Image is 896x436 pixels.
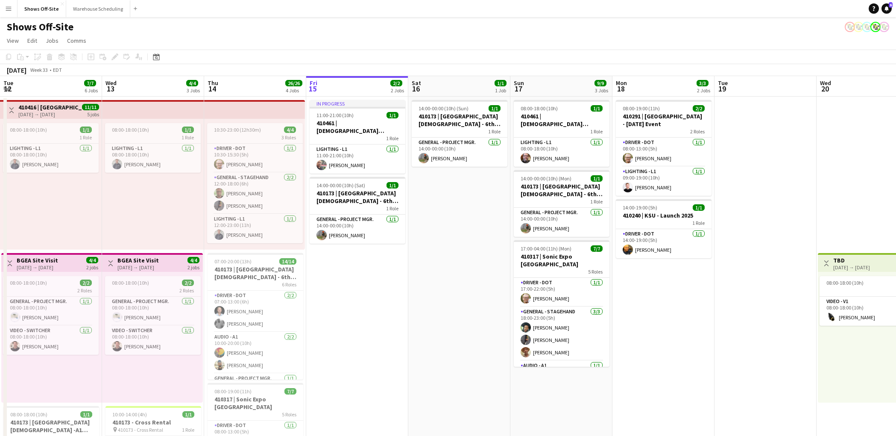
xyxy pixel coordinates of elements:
span: 12 [2,84,13,94]
app-user-avatar: Labor Coordinator [845,22,855,32]
h3: 410461 | [DEMOGRAPHIC_DATA][GEOGRAPHIC_DATA] [514,112,609,128]
div: 08:00-18:00 (10h)1/11 RoleLighting - L11/108:00-18:00 (10h)[PERSON_NAME] [3,123,99,173]
app-card-role: Driver - DOT1/108:00-13:00 (5h)[PERSON_NAME] [616,138,712,167]
app-card-role: General - Project Mgr.1/108:00-18:00 (10h)[PERSON_NAME] [105,297,201,326]
span: 14:00-00:00 (10h) (Sun) [419,105,468,112]
span: 1 Role [590,198,603,205]
span: 16 [410,84,421,94]
span: 08:00-19:00 (11h) [623,105,660,112]
h3: 410173 | [GEOGRAPHIC_DATA][DEMOGRAPHIC_DATA] - 6th Grade Fall Camp FFA 2025 [208,265,303,281]
span: 1/1 [693,204,705,211]
span: 6 Roles [282,281,296,288]
span: 4/4 [187,257,199,263]
span: 1/1 [591,175,603,182]
div: 3 Jobs [595,87,608,94]
h3: BGEA Site Visit [117,256,159,264]
h3: 410291 | [GEOGRAPHIC_DATA] - [DATE] Event [616,112,712,128]
app-job-card: 14:00-00:00 (10h) (Sun)1/1410173 | [GEOGRAPHIC_DATA][DEMOGRAPHIC_DATA] - 6th Grade Fall Camp FFA ... [412,100,507,167]
span: 5 Roles [282,411,296,418]
app-card-role: Lighting - L11/109:00-19:00 (10h)[PERSON_NAME] [616,167,712,196]
span: 07:00-20:00 (13h) [214,258,252,265]
span: 6 [889,2,893,8]
span: 1/1 [387,112,398,118]
span: 1 Role [182,427,194,433]
span: 410173 - Cross Rental [118,427,163,433]
app-card-role: Audio - A11/1 [514,361,609,390]
div: 1 Job [495,87,506,94]
a: 6 [881,3,892,14]
span: 9/9 [594,80,606,86]
span: Comms [67,37,86,44]
app-card-role: General - Stagehand2/212:00-18:00 (6h)[PERSON_NAME][PERSON_NAME] [207,173,303,214]
app-job-card: 07:00-20:00 (13h)14/14410173 | [GEOGRAPHIC_DATA][DEMOGRAPHIC_DATA] - 6th Grade Fall Camp FFA 2025... [208,253,303,380]
span: 11:00-21:00 (10h) [316,112,354,118]
div: 08:00-18:00 (10h)1/1410461 | [DEMOGRAPHIC_DATA][GEOGRAPHIC_DATA]1 RoleLighting - L11/108:00-18:00... [514,100,609,167]
h1: Shows Off-Site [7,21,73,33]
span: 1 Role [692,220,705,226]
span: 08:00-18:00 (10h) [521,105,558,112]
span: 1/1 [182,411,194,418]
span: 17:00-04:00 (11h) (Mon) [521,245,571,252]
span: 19 [717,84,728,94]
span: 08:00-18:00 (10h) [10,280,47,286]
h3: 410317 | Sonic Expo [GEOGRAPHIC_DATA] [514,253,609,268]
app-job-card: 08:00-18:00 (10h)2/22 RolesGeneral - Project Mgr.1/108:00-18:00 (10h)[PERSON_NAME]Video - Switche... [105,276,201,355]
span: 1/1 [387,182,398,189]
span: 7/7 [84,80,96,86]
div: 3 Jobs [187,87,200,94]
button: Warehouse Scheduling [66,0,130,17]
span: Tue [718,79,728,87]
span: 1 Role [182,134,194,141]
span: 1 Role [488,128,501,135]
span: 1 Role [386,205,398,212]
span: 4/4 [284,127,296,133]
span: 11/11 [82,104,99,110]
div: 17:00-04:00 (11h) (Mon)7/7410317 | Sonic Expo [GEOGRAPHIC_DATA]5 RolesDriver - DOT1/117:00-22:00 ... [514,240,609,367]
app-user-avatar: Labor Coordinator [853,22,864,32]
span: 20 [819,84,831,94]
span: 1/1 [80,411,92,418]
a: Comms [64,35,90,46]
h3: 410317 | Sonic Expo [GEOGRAPHIC_DATA] [208,395,303,411]
span: 14/14 [279,258,296,265]
span: 15 [308,84,317,94]
span: Thu [208,79,218,87]
span: 1/1 [591,105,603,112]
span: Wed [105,79,117,87]
div: 2 jobs [86,263,98,271]
span: Wed [820,79,831,87]
a: View [3,35,22,46]
app-card-role: Video - Switcher1/108:00-18:00 (10h)[PERSON_NAME] [3,326,99,355]
span: 2 Roles [77,287,92,294]
app-card-role: Lighting - L11/108:00-18:00 (10h)[PERSON_NAME] [105,144,201,173]
span: Fri [310,79,317,87]
span: 08:00-18:00 (10h) [112,127,149,133]
app-card-role: Video - Switcher1/108:00-18:00 (10h)[PERSON_NAME] [105,326,201,355]
app-card-role: General - Stagehand3/318:00-23:00 (5h)[PERSON_NAME][PERSON_NAME][PERSON_NAME] [514,307,609,361]
span: 2/2 [390,80,402,86]
span: Sun [514,79,524,87]
span: 2/2 [693,105,705,112]
app-card-role: General - Project Mgr.1/114:00-00:00 (10h)[PERSON_NAME] [514,208,609,237]
span: 2 Roles [179,287,194,294]
span: 14:00-00:00 (10h) (Sat) [316,182,365,189]
div: 2 Jobs [697,87,710,94]
h3: 410240 | KSU - Launch 2025 [616,212,712,219]
span: 1/1 [495,80,507,86]
h3: 410173 | [GEOGRAPHIC_DATA][DEMOGRAPHIC_DATA] - 6th Grade Fall Camp FFA 2025 [310,189,405,205]
span: 1/1 [80,127,92,133]
span: 14 [206,84,218,94]
div: In progress11:00-21:00 (10h)1/1410461 | [DEMOGRAPHIC_DATA][GEOGRAPHIC_DATA]1 RoleLighting - L11/1... [310,100,405,174]
app-card-role: Lighting - L11/112:00-23:00 (11h)[PERSON_NAME] [207,214,303,243]
span: 08:00-18:00 (10h) [826,280,864,286]
app-card-role: Lighting - L11/108:00-18:00 (10h)[PERSON_NAME] [3,144,99,173]
span: 2/2 [182,280,194,286]
div: [DATE] → [DATE] [18,111,82,118]
span: 10:30-23:00 (12h30m) [214,127,261,133]
app-card-role: Lighting - L11/108:00-18:00 (10h)[PERSON_NAME] [514,138,609,167]
app-user-avatar: Labor Coordinator [862,22,872,32]
span: 14:00-00:00 (10h) (Mon) [521,175,571,182]
span: 7/7 [284,388,296,395]
app-card-role: Lighting - L11/111:00-21:00 (10h)[PERSON_NAME] [310,144,405,174]
div: [DATE] → [DATE] [17,264,58,271]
